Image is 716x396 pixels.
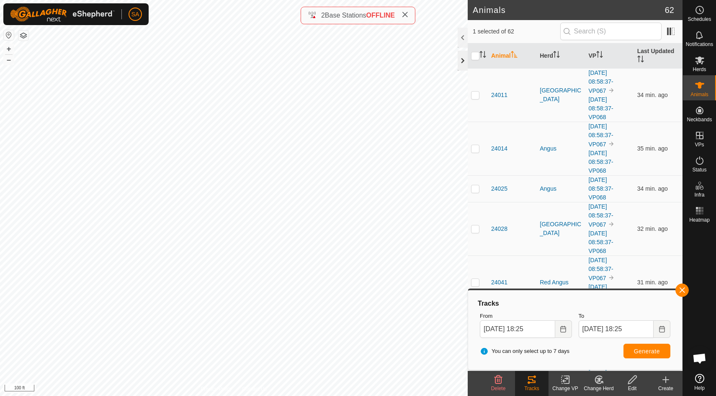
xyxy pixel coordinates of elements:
div: Change VP [549,385,582,392]
p-sorticon: Activate to sort [511,52,518,59]
span: Delete [491,386,506,391]
span: Heatmap [689,217,710,222]
span: SA [131,10,139,19]
h2: Animals [473,5,665,15]
div: [GEOGRAPHIC_DATA] [540,220,582,238]
div: Tracks [515,385,549,392]
span: Herds [693,67,706,72]
div: Change Herd [582,385,616,392]
span: Help [694,386,705,391]
a: [DATE] 08:58:37-VP068 [589,150,613,174]
div: Edit [616,385,649,392]
span: Generate [634,348,660,355]
span: Oct 13, 2025, 5:49 PM [637,145,668,152]
span: Oct 13, 2025, 5:50 PM [637,92,668,98]
a: [DATE] 08:58:37-VP068 [589,230,613,254]
button: Generate [623,344,670,358]
label: From [480,312,572,320]
span: 24028 [491,225,507,233]
span: 62 [665,4,674,16]
p-sorticon: Activate to sort [596,52,603,59]
button: Reset Map [4,30,14,40]
span: Notifications [686,42,713,47]
div: Angus [540,184,582,193]
span: OFFLINE [366,12,395,19]
a: [DATE] 08:58:37-VP067 [589,257,613,281]
input: Search (S) [560,23,662,40]
label: To [579,312,671,320]
span: 2 [321,12,325,19]
div: Tracks [476,299,674,309]
button: + [4,44,14,54]
span: You can only select up to 7 days [480,347,569,355]
th: Herd [536,43,585,69]
img: to [608,87,615,94]
a: [DATE] 08:58:37-VP067 [589,203,613,228]
div: Red Angus [540,278,582,287]
span: 1 selected of 62 [473,27,560,36]
div: Open chat [687,346,712,371]
span: Schedules [688,17,711,22]
div: [GEOGRAPHIC_DATA] [540,86,582,104]
span: Infra [694,192,704,197]
a: [DATE] 08:58:37-VP067 [589,123,613,148]
button: Map Layers [18,31,28,41]
th: Animal [488,43,536,69]
button: Choose Date [654,320,670,338]
p-sorticon: Activate to sort [479,52,486,59]
span: VPs [695,142,704,147]
th: VP [585,43,634,69]
span: Oct 13, 2025, 5:53 PM [637,279,668,286]
span: Oct 13, 2025, 5:52 PM [637,225,668,232]
div: Create [649,385,683,392]
a: [DATE] 08:58:37-VP068 [589,96,613,120]
a: [DATE] 08:58:37-VP068 [589,284,613,308]
img: to [608,274,615,281]
img: to [608,221,615,227]
a: [DATE] 08:58:37-VP067 [589,69,613,94]
p-sorticon: Activate to sort [637,57,644,64]
th: Last Updated [634,43,683,69]
button: – [4,55,14,65]
p-sorticon: Activate to sort [553,52,560,59]
span: Neckbands [687,117,712,122]
a: Privacy Policy [201,385,232,393]
span: 24025 [491,184,507,193]
a: Help [683,370,716,394]
span: Animals [690,92,708,97]
span: 24011 [491,91,507,100]
img: to [608,141,615,147]
span: Status [692,167,706,172]
span: Base Stations [325,12,366,19]
div: Angus [540,144,582,153]
a: Contact Us [242,385,267,393]
span: 24041 [491,278,507,287]
a: [DATE] 08:58:37-VP068 [589,176,613,201]
button: Choose Date [555,320,572,338]
span: Oct 13, 2025, 5:50 PM [637,185,668,192]
img: Gallagher Logo [10,7,115,22]
span: 24014 [491,144,507,153]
